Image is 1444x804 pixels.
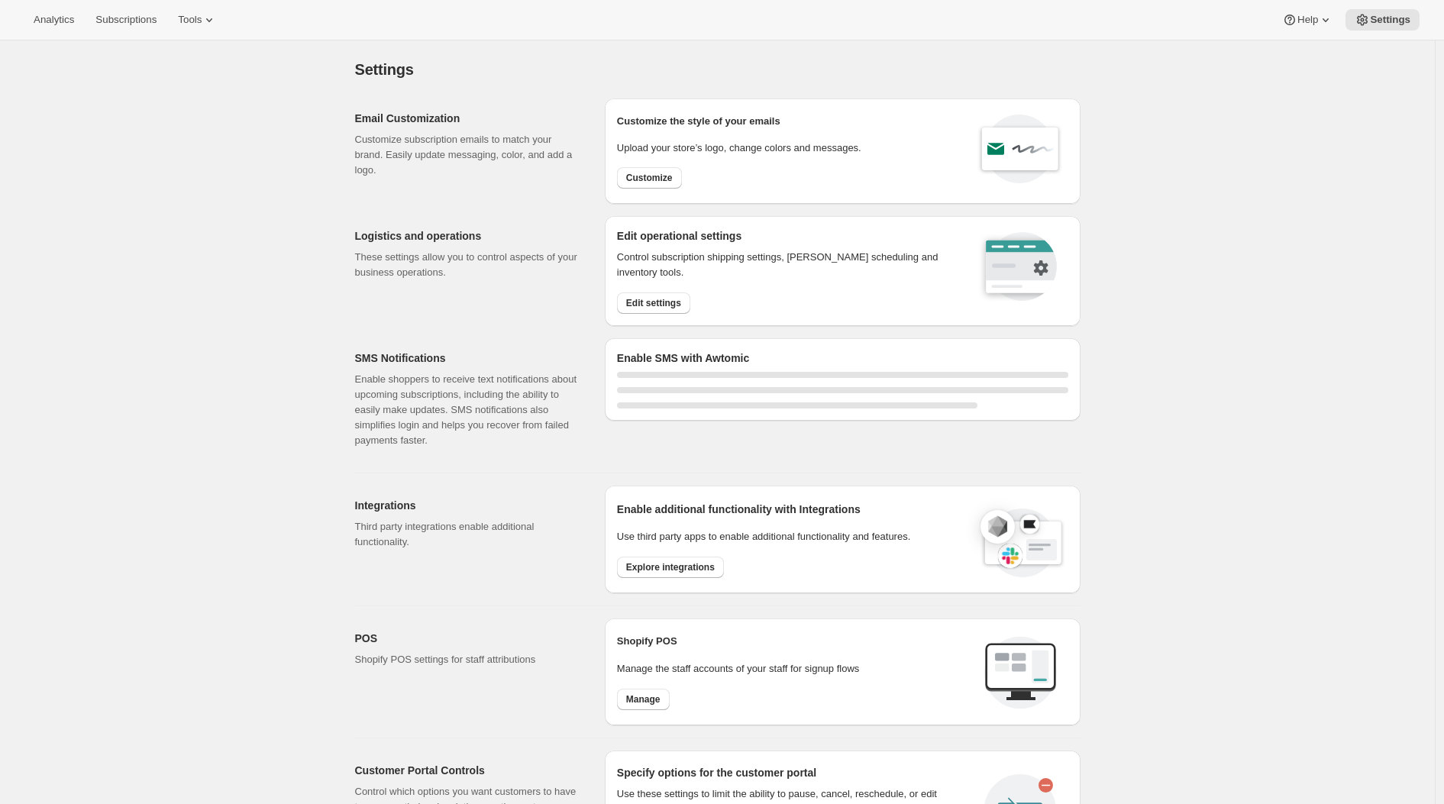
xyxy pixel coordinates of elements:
h2: POS [355,631,580,646]
span: Customize [626,172,673,184]
p: Shopify POS settings for staff attributions [355,652,580,667]
h2: Enable SMS with Awtomic [617,350,1068,366]
button: Tools [169,9,226,31]
span: Explore integrations [626,561,715,573]
span: Subscriptions [95,14,157,26]
button: Manage [617,689,670,710]
h2: Integrations [355,498,580,513]
p: These settings allow you to control aspects of your business operations. [355,250,580,280]
h2: Customer Portal Controls [355,763,580,778]
span: Tools [178,14,202,26]
h2: Enable additional functionality with Integrations [617,502,965,517]
p: Customize the style of your emails [617,114,780,129]
p: Third party integrations enable additional functionality. [355,519,580,550]
button: Customize [617,167,682,189]
span: Help [1297,14,1318,26]
p: Enable shoppers to receive text notifications about upcoming subscriptions, including the ability... [355,372,580,448]
h2: Email Customization [355,111,580,126]
p: Upload your store’s logo, change colors and messages. [617,140,861,156]
h2: Specify options for the customer portal [617,765,972,780]
p: Customize subscription emails to match your brand. Easily update messaging, color, and add a logo. [355,132,580,178]
span: Manage [626,693,661,706]
button: Edit settings [617,292,690,314]
button: Explore integrations [617,557,724,578]
p: Control subscription shipping settings, [PERSON_NAME] scheduling and inventory tools. [617,250,958,280]
h2: Edit operational settings [617,228,958,244]
button: Subscriptions [86,9,166,31]
button: Settings [1345,9,1420,31]
span: Edit settings [626,297,681,309]
h2: Shopify POS [617,634,972,649]
p: Use third party apps to enable additional functionality and features. [617,529,965,544]
span: Analytics [34,14,74,26]
span: Settings [1370,14,1410,26]
h2: SMS Notifications [355,350,580,366]
button: Analytics [24,9,83,31]
span: Settings [355,61,414,78]
h2: Logistics and operations [355,228,580,244]
button: Help [1273,9,1342,31]
p: Manage the staff accounts of your staff for signup flows [617,661,972,676]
